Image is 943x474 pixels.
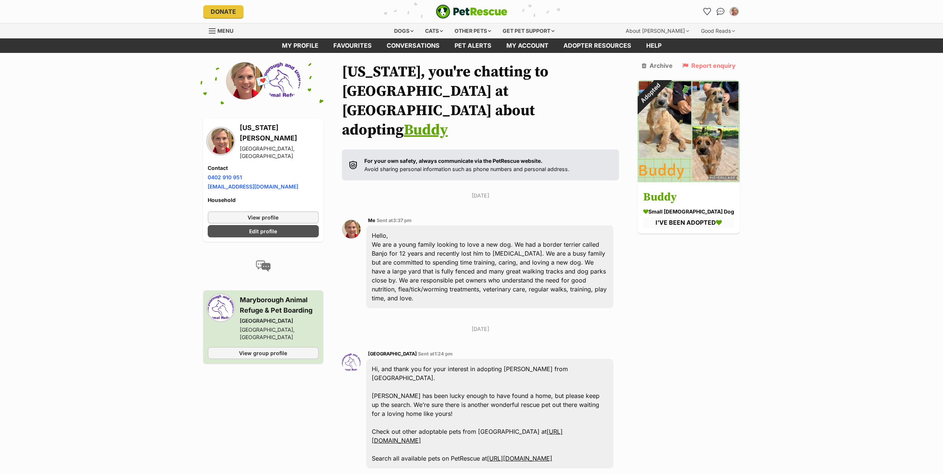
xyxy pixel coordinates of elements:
[208,295,234,321] img: Maryborough Animal Refuge profile pic
[418,351,453,357] span: Sent at
[730,8,738,15] img: Georgia Craven profile pic
[208,211,319,224] a: View profile
[256,260,271,272] img: conversation-icon-4a6f8262b818ee0b60e3300018af0b2d0b884aa5de6e9bcb8d3d4eeb1a70a7c4.svg
[326,38,379,53] a: Favourites
[263,62,301,99] img: Maryborough Animal Refuge profile pic
[226,62,263,99] img: Georgia Craven profile pic
[643,208,734,215] div: small [DEMOGRAPHIC_DATA] Dog
[342,220,361,238] img: Georgia Craven profile pic
[449,23,496,38] div: Other pets
[209,23,239,37] a: Menu
[487,455,552,462] a: [URL][DOMAIN_NAME]
[239,349,287,357] span: View group profile
[274,38,326,53] a: My profile
[717,8,724,15] img: chat-41dd97257d64d25036548639549fe6c8038ab92f7586957e7f3b1b290dea8141.svg
[342,325,619,333] p: [DATE]
[203,5,243,18] a: Donate
[701,6,713,18] a: Favourites
[728,6,740,18] button: My account
[255,73,271,89] span: 💌
[643,189,734,206] h3: Buddy
[364,158,543,164] strong: For your own safety, always communicate via the PetRescue website.
[372,428,563,444] a: [URL][DOMAIN_NAME]
[208,174,242,180] a: 0402 910 951
[393,218,412,223] span: 3:37 pm
[642,62,673,69] a: Archive
[377,218,412,223] span: Sent at
[701,6,740,18] ul: Account quick links
[556,38,639,53] a: Adopter resources
[240,145,319,160] div: [GEOGRAPHIC_DATA], [GEOGRAPHIC_DATA]
[248,214,279,221] span: View profile
[497,23,560,38] div: Get pet support
[342,192,619,199] p: [DATE]
[249,227,277,235] span: Edit profile
[208,164,319,172] h4: Contact
[682,62,736,69] a: Report enquiry
[208,225,319,237] a: Edit profile
[366,225,614,308] div: Hello, We are a young family looking to love a new dog. We had a border terrier called Banjo for ...
[639,38,669,53] a: Help
[638,176,740,184] a: Adopted
[628,70,673,116] div: Adopted
[499,38,556,53] a: My account
[638,80,740,182] img: Buddy
[364,157,569,173] p: Avoid sharing personal information such as phone numbers and personal address.
[436,4,507,19] a: PetRescue
[404,121,448,139] a: Buddy
[368,218,375,223] span: Me
[208,183,298,190] a: [EMAIL_ADDRESS][DOMAIN_NAME]
[447,38,499,53] a: Pet alerts
[366,359,614,468] div: Hi, and thank you for your interest in adopting [PERSON_NAME] from [GEOGRAPHIC_DATA]. [PERSON_NAM...
[208,196,319,204] h4: Household
[342,353,361,372] img: Maryborough Animal Refuge profile pic
[715,6,727,18] a: Conversations
[342,62,619,140] h1: [US_STATE], you're chatting to [GEOGRAPHIC_DATA] at [GEOGRAPHIC_DATA] about adopting
[434,351,453,357] span: 1:24 pm
[208,128,234,154] img: Georgia Craven profile pic
[620,23,694,38] div: About [PERSON_NAME]
[240,326,319,341] div: [GEOGRAPHIC_DATA], [GEOGRAPHIC_DATA]
[379,38,447,53] a: conversations
[643,217,734,228] div: I'VE BEEN ADOPTED
[389,23,419,38] div: Dogs
[240,295,319,316] h3: Maryborough Animal Refuge & Pet Boarding
[240,317,319,325] div: [GEOGRAPHIC_DATA]
[240,123,319,143] h3: [US_STATE][PERSON_NAME]
[217,28,233,34] span: Menu
[638,183,740,233] a: Buddy small [DEMOGRAPHIC_DATA] Dog I'VE BEEN ADOPTED
[368,351,417,357] span: [GEOGRAPHIC_DATA]
[436,4,507,19] img: logo-e224e6f780fb5917bec1dbf3a21bbac754714ae5b6737aabdf751b685950b380.svg
[420,23,448,38] div: Cats
[696,23,740,38] div: Good Reads
[208,347,319,359] a: View group profile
